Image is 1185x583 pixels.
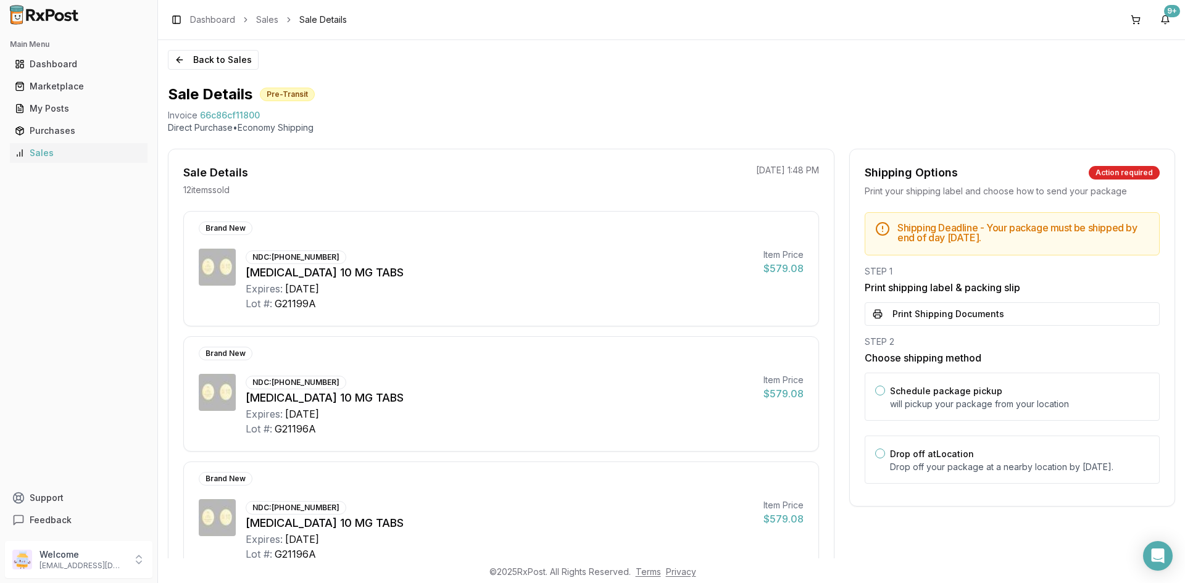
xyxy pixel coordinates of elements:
p: Drop off your package at a nearby location by [DATE] . [890,461,1149,473]
div: Print your shipping label and choose how to send your package [865,185,1160,197]
p: will pickup your package from your location [890,398,1149,410]
div: [MEDICAL_DATA] 10 MG TABS [246,264,754,281]
div: Brand New [199,472,252,486]
div: NDC: [PHONE_NUMBER] [246,501,346,515]
div: Lot #: [246,296,272,311]
a: Marketplace [10,75,148,97]
img: Jardiance 10 MG TABS [199,499,236,536]
div: [DATE] [285,281,319,296]
div: Item Price [763,249,804,261]
div: NDC: [PHONE_NUMBER] [246,250,346,264]
div: $579.08 [763,511,804,526]
button: Purchases [5,121,152,141]
button: Feedback [5,509,152,531]
img: Jardiance 10 MG TABS [199,374,236,411]
button: Sales [5,143,152,163]
div: [DATE] [285,407,319,421]
div: Invoice [168,109,197,122]
div: Purchases [15,125,143,137]
p: 12 item s sold [183,184,230,196]
div: Lot #: [246,421,272,436]
div: 9+ [1164,5,1180,17]
div: Shipping Options [865,164,958,181]
p: [DATE] 1:48 PM [756,164,819,176]
h3: Print shipping label & packing slip [865,280,1160,295]
div: My Posts [15,102,143,115]
a: Sales [10,142,148,164]
a: Dashboard [190,14,235,26]
h1: Sale Details [168,85,252,104]
div: Item Price [763,499,804,511]
div: Item Price [763,374,804,386]
div: Lot #: [246,547,272,561]
div: [MEDICAL_DATA] 10 MG TABS [246,389,754,407]
img: RxPost Logo [5,5,84,25]
div: Marketplace [15,80,143,93]
div: G21199A [275,296,316,311]
a: Terms [636,566,661,577]
button: Print Shipping Documents [865,302,1160,326]
div: [DATE] [285,532,319,547]
div: Dashboard [15,58,143,70]
div: Pre-Transit [260,88,315,101]
div: Sale Details [183,164,248,181]
div: STEP 1 [865,265,1160,278]
div: Action required [1089,166,1160,180]
button: Dashboard [5,54,152,74]
div: Open Intercom Messenger [1143,541,1173,571]
div: NDC: [PHONE_NUMBER] [246,376,346,389]
div: $579.08 [763,261,804,276]
a: Purchases [10,120,148,142]
img: User avatar [12,550,32,569]
label: Drop off at Location [890,449,974,459]
nav: breadcrumb [190,14,347,26]
a: Privacy [666,566,696,577]
div: $579.08 [763,386,804,401]
div: G21196A [275,421,316,436]
button: My Posts [5,99,152,118]
span: Feedback [30,514,72,526]
div: Expires: [246,281,283,296]
div: STEP 2 [865,336,1160,348]
button: Back to Sales [168,50,259,70]
a: Dashboard [10,53,148,75]
p: [EMAIL_ADDRESS][DOMAIN_NAME] [39,561,125,571]
a: Sales [256,14,278,26]
div: G21196A [275,547,316,561]
span: Sale Details [299,14,347,26]
button: Support [5,487,152,509]
a: My Posts [10,97,148,120]
div: Sales [15,147,143,159]
p: Direct Purchase • Economy Shipping [168,122,1175,134]
div: [MEDICAL_DATA] 10 MG TABS [246,515,754,532]
p: Welcome [39,548,125,561]
div: Brand New [199,221,252,235]
label: Schedule package pickup [890,386,1002,396]
h5: Shipping Deadline - Your package must be shipped by end of day [DATE] . [897,223,1149,242]
div: Expires: [246,407,283,421]
div: Brand New [199,347,252,360]
div: Expires: [246,532,283,547]
button: 9+ [1155,10,1175,30]
img: Jardiance 10 MG TABS [199,249,236,286]
h3: Choose shipping method [865,350,1160,365]
span: 66c86cf11800 [200,109,260,122]
h2: Main Menu [10,39,148,49]
button: Marketplace [5,76,152,96]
